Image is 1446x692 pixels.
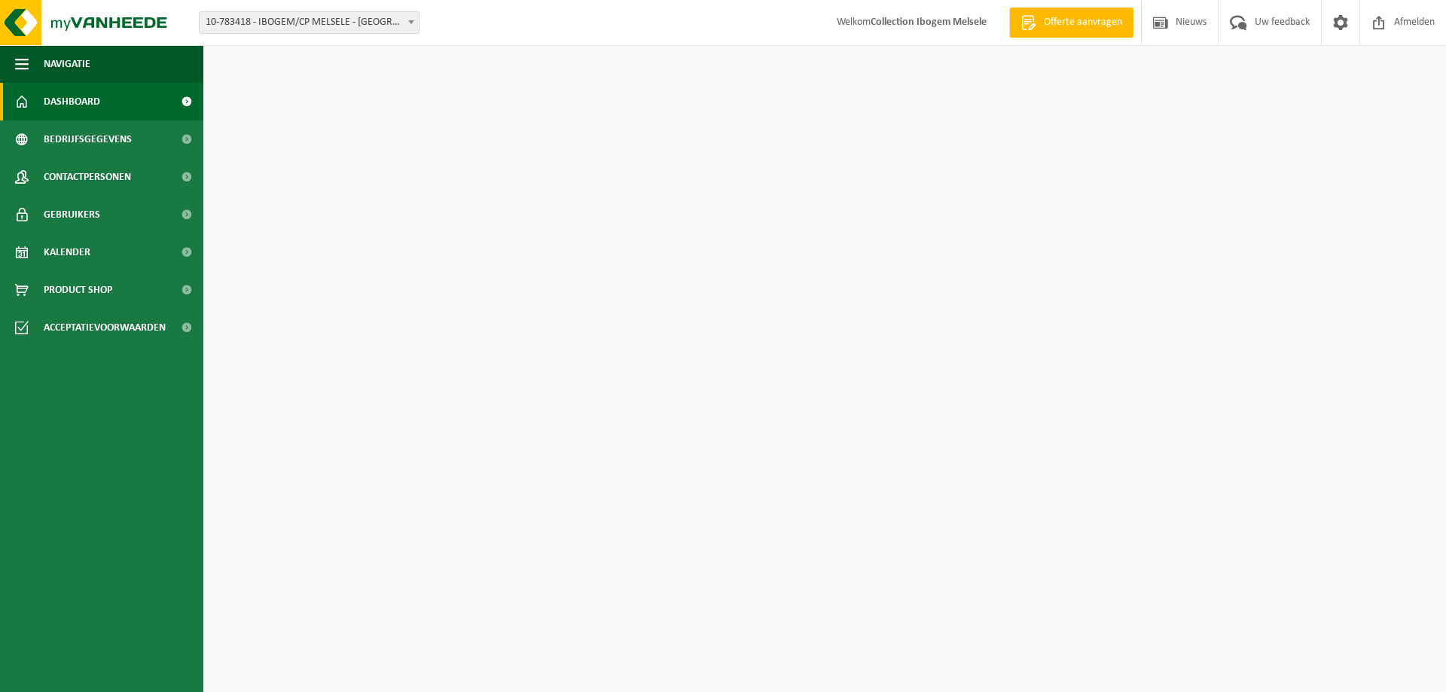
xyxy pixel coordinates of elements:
span: Kalender [44,233,90,271]
span: 10-783418 - IBOGEM/CP MELSELE - MELSELE [200,12,419,33]
span: Acceptatievoorwaarden [44,309,166,346]
span: Navigatie [44,45,90,83]
span: Contactpersonen [44,158,131,196]
span: Dashboard [44,83,100,120]
strong: Collection Ibogem Melsele [871,17,987,28]
span: 10-783418 - IBOGEM/CP MELSELE - MELSELE [199,11,419,34]
span: Offerte aanvragen [1040,15,1126,30]
span: Product Shop [44,271,112,309]
span: Gebruikers [44,196,100,233]
span: Bedrijfsgegevens [44,120,132,158]
a: Offerte aanvragen [1009,8,1133,38]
